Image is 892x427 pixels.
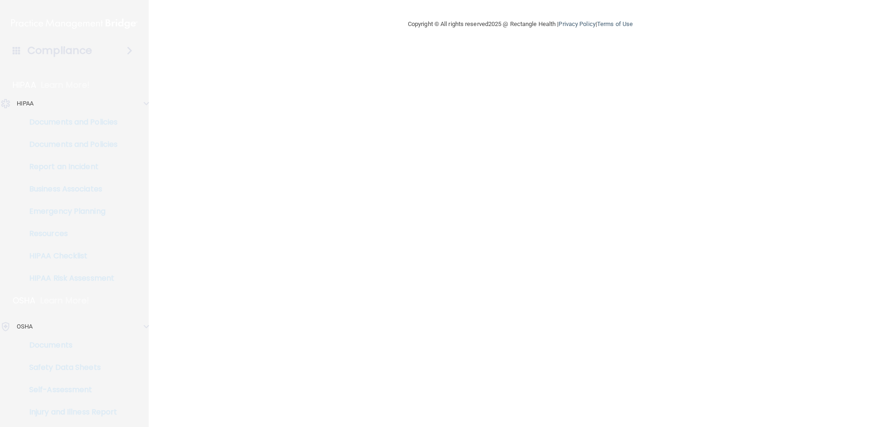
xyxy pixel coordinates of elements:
p: Documents and Policies [6,140,133,149]
p: OSHA [17,321,33,332]
p: Report an Incident [6,162,133,171]
a: Terms of Use [597,20,633,27]
p: Resources [6,229,133,238]
p: Documents and Policies [6,118,133,127]
p: HIPAA [17,98,34,109]
p: Learn More! [40,295,90,306]
a: Privacy Policy [558,20,595,27]
p: Learn More! [41,79,90,91]
p: Self-Assessment [6,385,133,394]
p: HIPAA Checklist [6,251,133,261]
p: Business Associates [6,184,133,194]
div: Copyright © All rights reserved 2025 @ Rectangle Health | | [351,9,690,39]
p: Safety Data Sheets [6,363,133,372]
p: HIPAA Risk Assessment [6,274,133,283]
p: Documents [6,341,133,350]
p: Injury and Illness Report [6,407,133,417]
img: PMB logo [11,14,138,33]
h4: Compliance [27,44,92,57]
p: OSHA [13,295,36,306]
p: HIPAA [13,79,36,91]
p: Emergency Planning [6,207,133,216]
